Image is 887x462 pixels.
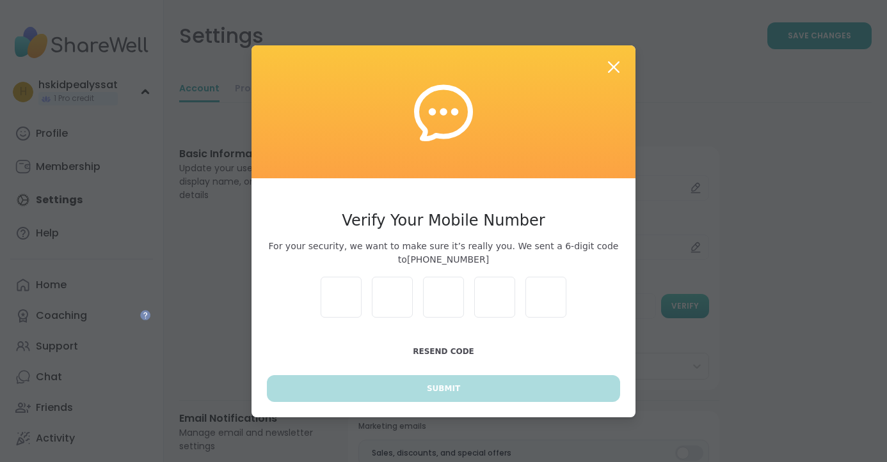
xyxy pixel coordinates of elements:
iframe: Spotlight [140,310,150,320]
button: Resend Code [267,338,620,365]
h3: Verify Your Mobile Number [267,209,620,232]
span: Submit [427,383,460,394]
span: For your security, we want to make sure it’s really you. We sent a 6-digit code to [PHONE_NUMBER] [267,240,620,266]
span: Resend Code [413,347,474,356]
button: Submit [267,375,620,402]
